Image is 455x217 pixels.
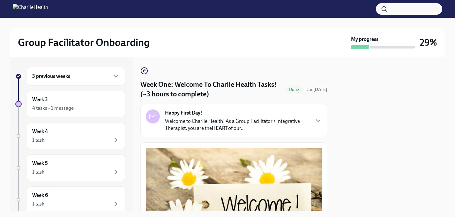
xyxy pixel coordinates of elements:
a: Week 51 task [15,154,125,181]
div: 1 task [32,200,44,207]
a: Week 61 task [15,186,125,213]
strong: My progress [351,36,378,43]
span: Done [285,87,303,92]
div: 4 tasks • 1 message [32,105,74,112]
h2: Group Facilitator Onboarding [18,36,150,49]
div: 1 task [32,168,44,176]
span: Due [305,87,327,92]
h6: 3 previous weeks [32,73,70,80]
strong: HEART [212,125,228,131]
strong: [DATE] [313,87,327,92]
h3: 29% [420,37,437,48]
p: Welcome to Charlie Health! As a Group Facilitator / Integrative Therapist, you are the of our... [165,118,309,132]
div: 3 previous weeks [27,67,125,86]
h6: Week 4 [32,128,48,135]
h6: Week 5 [32,160,48,167]
span: August 25th, 2025 10:00 [305,86,327,93]
h6: Week 3 [32,96,48,103]
div: 1 task [32,137,44,144]
h4: Week One: Welcome To Charlie Health Tasks! (~3 hours to complete) [140,80,283,99]
h6: Week 6 [32,192,48,199]
strong: Happy First Day! [165,109,202,116]
a: Week 34 tasks • 1 message [15,91,125,117]
img: CharlieHealth [13,4,48,14]
a: Week 41 task [15,123,125,149]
